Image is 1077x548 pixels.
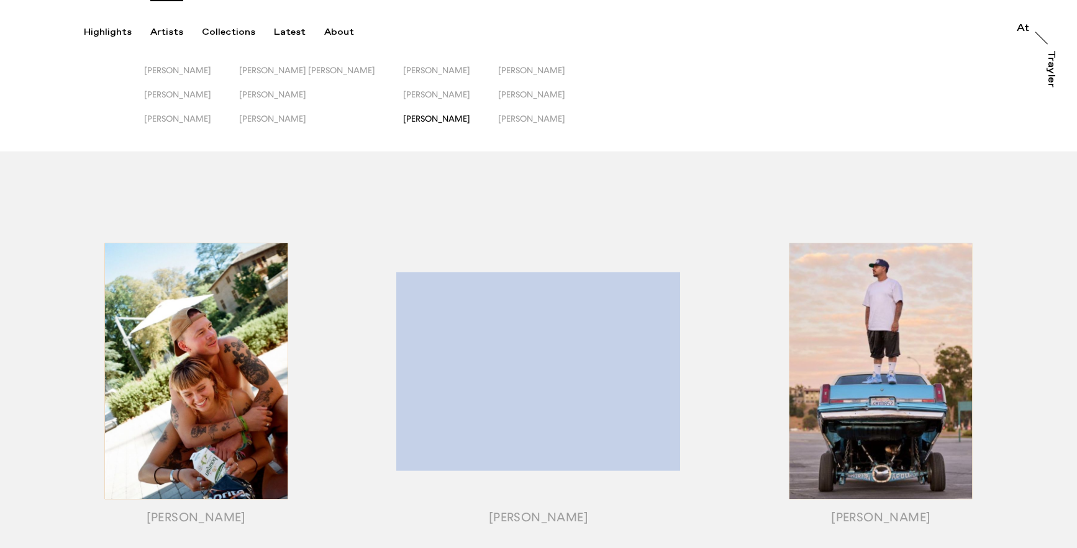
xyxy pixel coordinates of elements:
[324,27,354,38] div: About
[84,27,150,38] button: Highlights
[403,65,470,75] span: [PERSON_NAME]
[239,89,403,114] button: [PERSON_NAME]
[403,114,470,124] span: [PERSON_NAME]
[498,114,593,138] button: [PERSON_NAME]
[144,65,211,75] span: [PERSON_NAME]
[239,89,306,99] span: [PERSON_NAME]
[144,89,239,114] button: [PERSON_NAME]
[403,89,498,114] button: [PERSON_NAME]
[84,27,132,38] div: Highlights
[150,27,183,38] div: Artists
[403,89,470,99] span: [PERSON_NAME]
[403,114,498,138] button: [PERSON_NAME]
[144,65,239,89] button: [PERSON_NAME]
[403,65,498,89] button: [PERSON_NAME]
[202,27,255,38] div: Collections
[239,114,306,124] span: [PERSON_NAME]
[202,27,274,38] button: Collections
[498,114,565,124] span: [PERSON_NAME]
[150,27,202,38] button: Artists
[239,65,375,75] span: [PERSON_NAME] [PERSON_NAME]
[144,114,239,138] button: [PERSON_NAME]
[144,114,211,124] span: [PERSON_NAME]
[498,65,593,89] button: [PERSON_NAME]
[239,65,403,89] button: [PERSON_NAME] [PERSON_NAME]
[239,114,403,138] button: [PERSON_NAME]
[274,27,324,38] button: Latest
[498,89,565,99] span: [PERSON_NAME]
[498,65,565,75] span: [PERSON_NAME]
[1017,24,1029,36] a: At
[324,27,373,38] button: About
[144,89,211,99] span: [PERSON_NAME]
[274,27,306,38] div: Latest
[1043,50,1056,101] a: Trayler
[1046,50,1056,88] div: Trayler
[498,89,593,114] button: [PERSON_NAME]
